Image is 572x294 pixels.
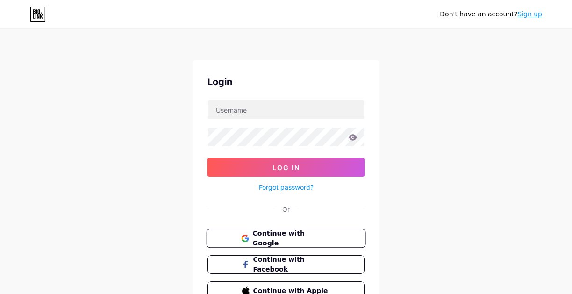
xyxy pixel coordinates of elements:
a: Continue with Google [207,229,365,248]
span: Log In [272,164,300,172]
input: Username [208,100,364,119]
div: Login [207,75,365,89]
div: Don't have an account? [440,9,542,19]
div: Or [282,204,290,214]
button: Continue with Google [206,229,365,248]
span: Continue with Google [252,229,330,249]
button: Log In [207,158,365,177]
button: Continue with Facebook [207,255,365,274]
a: Sign up [517,10,542,18]
span: Continue with Facebook [253,255,330,274]
a: Forgot password? [259,182,314,192]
